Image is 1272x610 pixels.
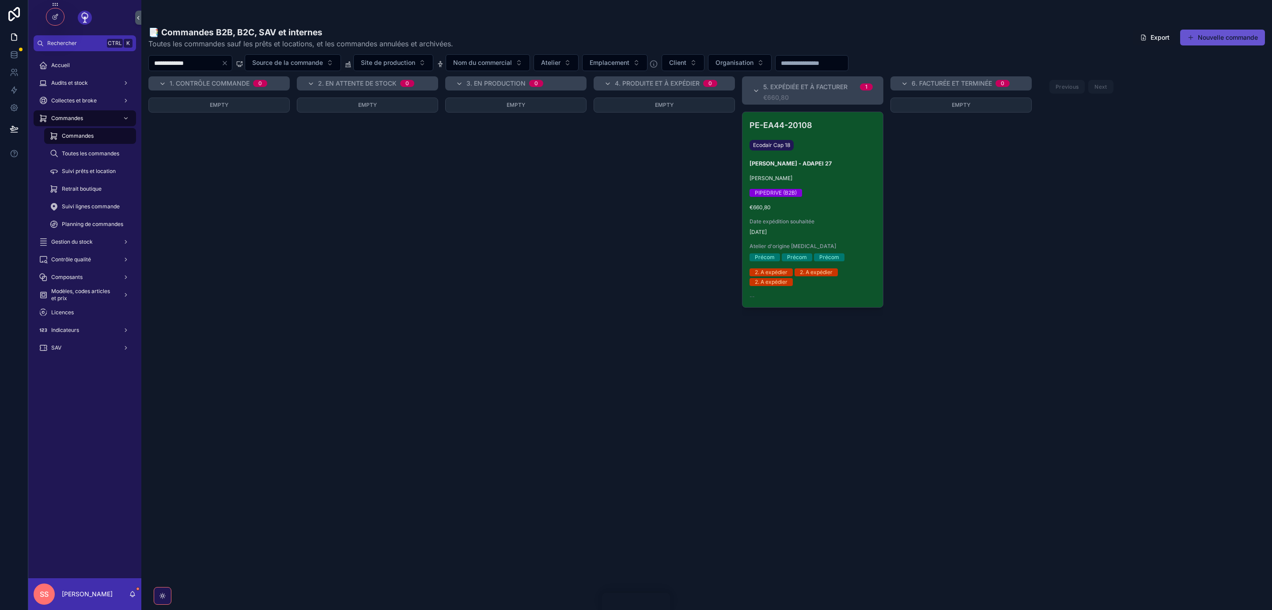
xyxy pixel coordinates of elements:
[51,274,83,281] span: Composants
[62,590,113,599] p: [PERSON_NAME]
[107,39,123,48] span: Ctrl
[62,132,94,139] span: Commandes
[446,54,530,71] button: Select Button
[62,221,123,228] span: Planning de commandes
[34,269,136,285] a: Composants
[763,83,848,91] span: 5. Expédiée et à facturer
[51,256,91,263] span: Contrôle qualité
[34,35,136,51] button: RechercherCtrlK
[708,80,712,87] div: 0
[534,54,579,71] button: Select Button
[51,288,116,302] span: Modèles, codes articles et prix
[51,97,97,104] span: Collectes et broke
[755,253,775,261] div: Précom
[148,26,453,38] h1: 📑 Commandes B2B, B2C, SAV et internes
[655,102,674,108] span: Empty
[755,278,787,286] div: 2. A expédier
[742,112,883,308] a: PE-EA44-20108Ecodair Cap 18[PERSON_NAME] - ADAPEI 27[PERSON_NAME]PIPEDRIVE (B2B)€660,80Date expéd...
[34,340,136,356] a: SAV
[34,234,136,250] a: Gestion du stock
[210,102,228,108] span: Empty
[453,58,512,67] span: Nom du commercial
[750,243,876,250] span: Atelier d'origine [MEDICAL_DATA]
[34,287,136,303] a: Modèles, codes articles et prix
[44,199,136,215] a: Suivi lignes commande
[34,305,136,320] a: Licences
[541,58,560,67] span: Atelier
[750,119,876,131] h4: PE-EA44-20108
[353,54,433,71] button: Select Button
[755,268,787,276] div: 2. A expédier
[750,293,755,300] span: --
[44,128,136,144] a: Commandes
[819,253,839,261] div: Précom
[755,189,797,197] div: PIPEDRIVE (B2B)
[221,60,232,67] button: Clear
[750,204,876,211] span: €660,80
[318,79,397,88] span: 2. En attente de stock
[62,203,120,210] span: Suivi lignes commande
[750,229,876,236] span: [DATE]
[708,54,772,71] button: Select Button
[750,175,792,182] span: [PERSON_NAME]
[669,58,686,67] span: Client
[865,83,867,90] div: 1
[662,54,704,71] button: Select Button
[615,79,700,88] span: 4. Produite et à expédier
[28,51,141,367] div: scrollable content
[405,80,409,87] div: 0
[34,322,136,338] a: Indicateurs
[590,58,629,67] span: Emplacement
[750,218,876,225] span: Date expédition souhaitée
[51,309,74,316] span: Licences
[44,146,136,162] a: Toutes les commandes
[51,115,83,122] span: Commandes
[51,344,61,351] span: SAV
[34,75,136,91] a: Audits et stock
[44,216,136,232] a: Planning de commandes
[753,142,790,149] span: Ecodair Cap 18
[51,327,79,334] span: Indicateurs
[361,58,415,67] span: Site de production
[62,150,119,157] span: Toutes les commandes
[34,93,136,109] a: Collectes et broke
[534,80,538,87] div: 0
[44,163,136,179] a: Suivi prêts et location
[800,268,833,276] div: 2. A expédier
[51,79,88,87] span: Audits et stock
[170,79,250,88] span: 1. Contrôle Commande
[245,54,341,71] button: Select Button
[763,94,873,101] div: €660,80
[51,238,93,245] span: Gestion du stock
[148,38,453,49] span: Toutes les commandes sauf les prêts et locations, et les commandes annulées et archivées.
[34,110,136,126] a: Commandes
[787,253,807,261] div: Précom
[582,54,647,71] button: Select Button
[125,40,132,47] span: K
[34,252,136,267] a: Contrôle qualité
[40,589,49,599] span: SS
[62,168,116,175] span: Suivi prêts et location
[44,181,136,197] a: Retrait boutique
[466,79,526,88] span: 3. En production
[51,62,70,69] span: Accueil
[715,58,753,67] span: Organisation
[258,80,262,87] div: 0
[1180,30,1265,45] button: Nouvelle commande
[1001,80,1004,87] div: 0
[507,102,525,108] span: Empty
[1133,30,1177,45] button: Export
[952,102,970,108] span: Empty
[62,185,102,192] span: Retrait boutique
[34,57,136,73] a: Accueil
[358,102,377,108] span: Empty
[750,159,876,168] h3: [PERSON_NAME] - ADAPEI 27
[912,79,992,88] span: 6. Facturée et terminée
[47,40,103,47] span: Rechercher
[78,11,92,25] img: App logo
[252,58,323,67] span: Source de la commande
